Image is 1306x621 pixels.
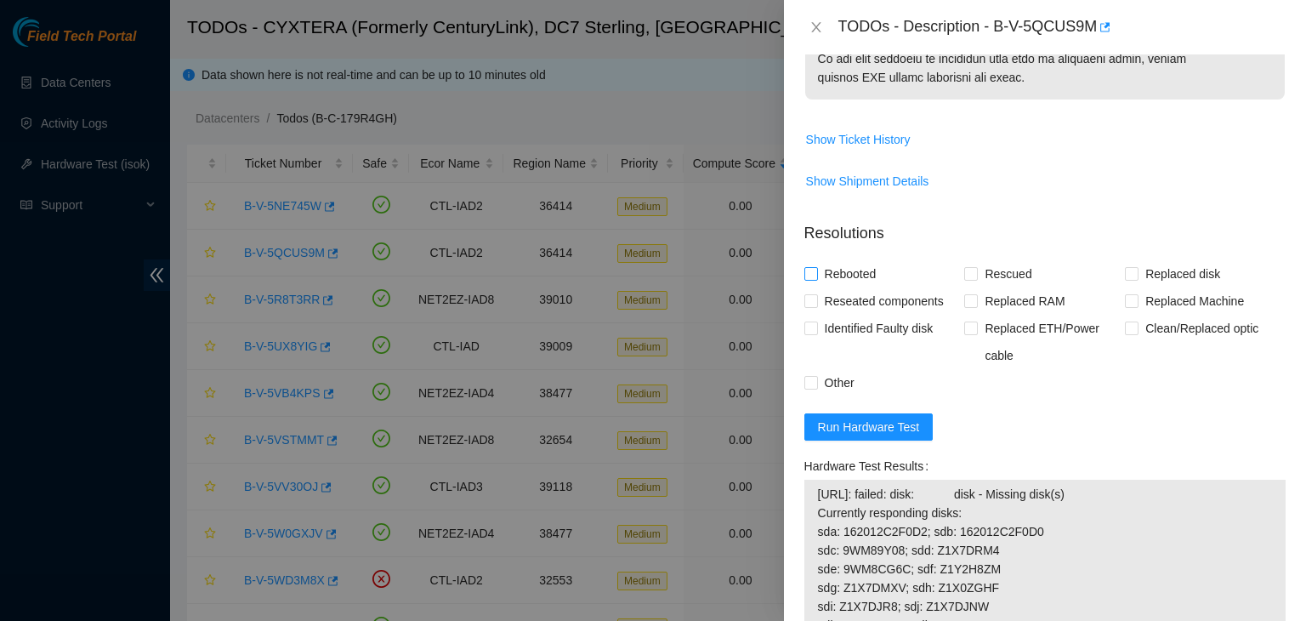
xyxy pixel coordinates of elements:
span: Replaced RAM [978,288,1071,315]
span: close [809,20,823,34]
span: Reseated components [818,288,951,315]
span: Replaced disk [1138,260,1227,288]
label: Hardware Test Results [804,453,935,480]
div: TODOs - Description - B-V-5QCUS9M [838,14,1286,41]
span: Other [818,369,861,396]
span: Rescued [978,260,1038,288]
span: Replaced Machine [1138,288,1251,315]
button: Close [804,20,828,36]
span: Show Shipment Details [806,172,929,191]
button: Run Hardware Test [804,413,934,441]
span: Identified Faulty disk [818,315,940,342]
span: Show Ticket History [806,130,911,149]
span: Run Hardware Test [818,418,920,436]
span: Replaced ETH/Power cable [978,315,1125,369]
p: Resolutions [804,208,1286,245]
span: Clean/Replaced optic [1138,315,1265,342]
span: Rebooted [818,260,883,288]
button: Show Ticket History [805,126,911,153]
button: Show Shipment Details [805,168,930,195]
